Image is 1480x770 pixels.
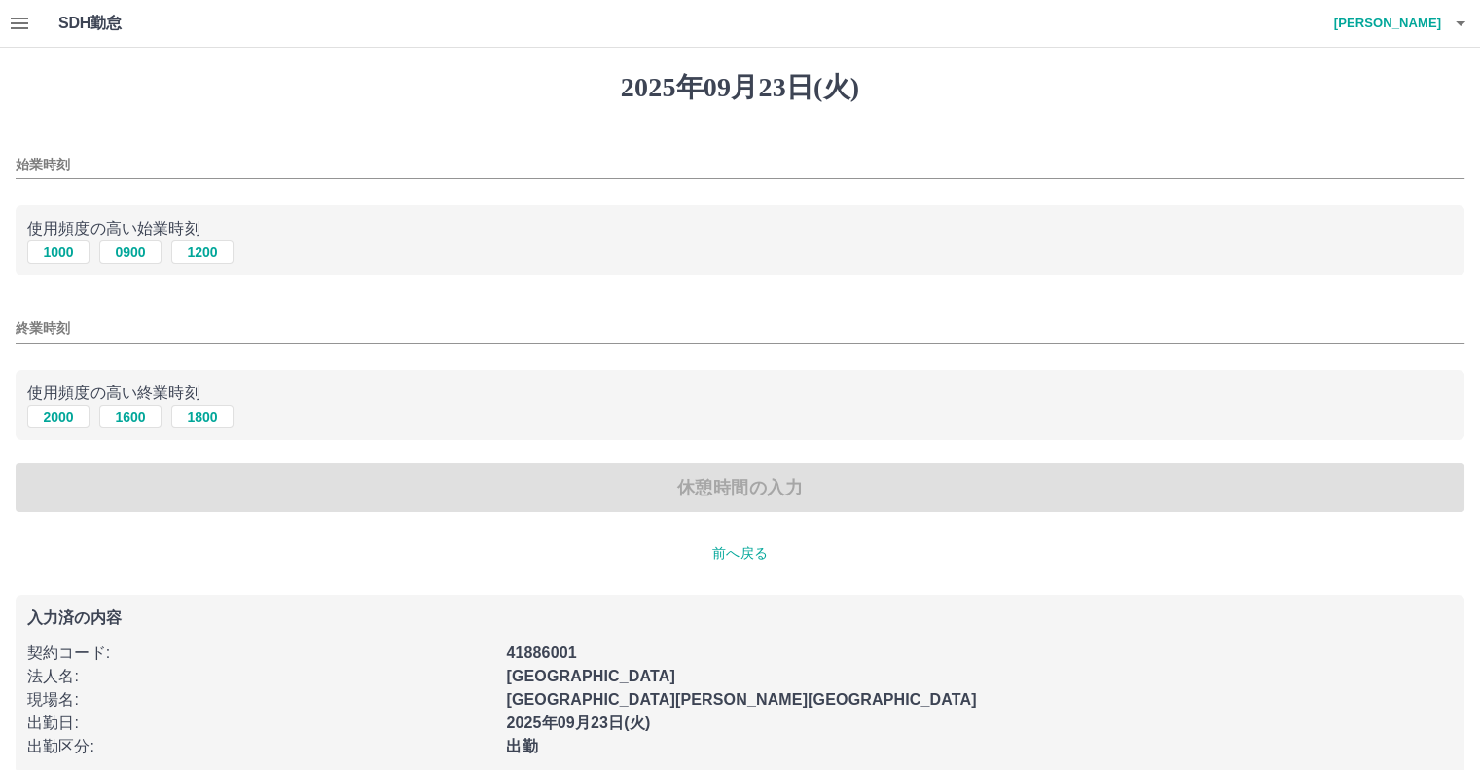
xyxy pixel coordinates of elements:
[27,382,1453,405] p: 使用頻度の高い終業時刻
[16,71,1464,104] h1: 2025年09月23日(火)
[171,240,234,264] button: 1200
[16,543,1464,564] p: 前へ戻る
[171,405,234,428] button: 1800
[27,610,1453,626] p: 入力済の内容
[27,642,494,665] p: 契約コード :
[27,688,494,712] p: 現場名 :
[506,644,576,661] b: 41886001
[27,665,494,688] p: 法人名 :
[99,240,162,264] button: 0900
[99,405,162,428] button: 1600
[506,668,675,684] b: [GEOGRAPHIC_DATA]
[506,691,976,708] b: [GEOGRAPHIC_DATA][PERSON_NAME][GEOGRAPHIC_DATA]
[27,240,90,264] button: 1000
[506,715,650,731] b: 2025年09月23日(火)
[27,735,494,758] p: 出勤区分 :
[27,405,90,428] button: 2000
[27,217,1453,240] p: 使用頻度の高い始業時刻
[27,712,494,735] p: 出勤日 :
[506,738,537,754] b: 出勤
